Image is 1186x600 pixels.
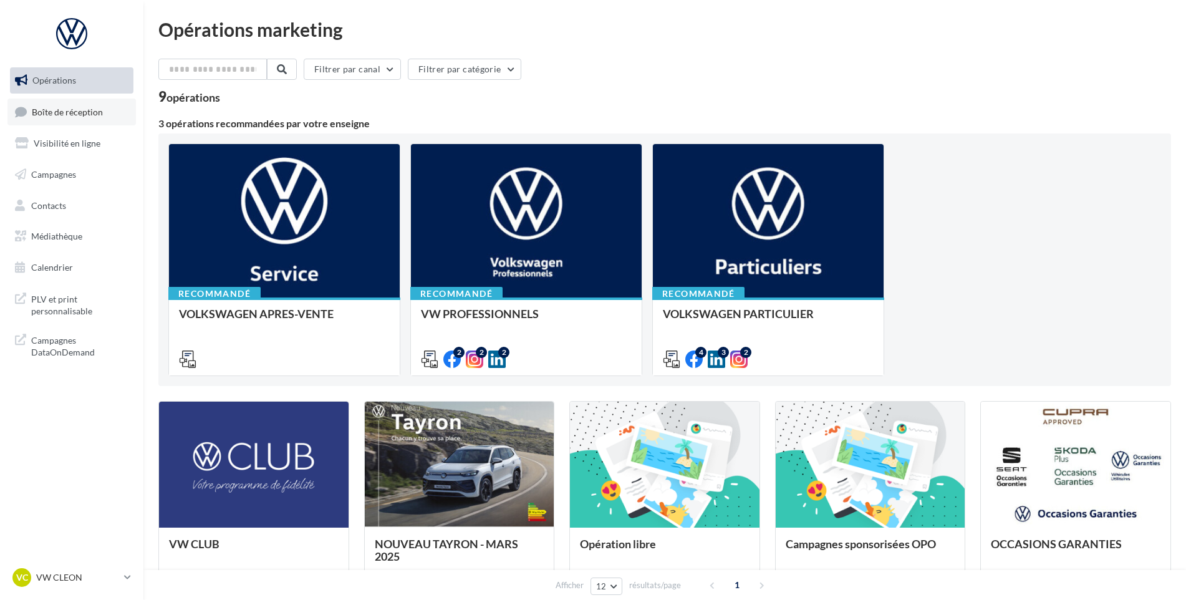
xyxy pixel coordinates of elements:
[7,254,136,281] a: Calendrier
[34,138,100,148] span: Visibilité en ligne
[7,130,136,157] a: Visibilité en ligne
[663,307,814,321] span: VOLKSWAGEN PARTICULIER
[556,579,584,591] span: Afficher
[36,571,119,584] p: VW CLEON
[31,291,128,317] span: PLV et print personnalisable
[408,59,521,80] button: Filtrer par catégorie
[166,92,220,103] div: opérations
[498,347,509,358] div: 2
[580,537,656,551] span: Opération libre
[375,537,518,563] span: NOUVEAU TAYRON - MARS 2025
[31,169,76,180] span: Campagnes
[7,193,136,219] a: Contacts
[10,566,133,589] a: VC VW CLEON
[695,347,706,358] div: 4
[591,578,622,595] button: 12
[7,223,136,249] a: Médiathèque
[31,262,73,273] span: Calendrier
[158,20,1171,39] div: Opérations marketing
[179,307,334,321] span: VOLKSWAGEN APRES-VENTE
[7,67,136,94] a: Opérations
[410,287,503,301] div: Recommandé
[158,90,220,104] div: 9
[169,537,219,551] span: VW CLUB
[453,347,465,358] div: 2
[629,579,681,591] span: résultats/page
[740,347,751,358] div: 2
[476,347,487,358] div: 2
[991,537,1122,551] span: OCCASIONS GARANTIES
[718,347,729,358] div: 3
[31,231,82,241] span: Médiathèque
[31,200,66,210] span: Contacts
[421,307,539,321] span: VW PROFESSIONNELS
[31,332,128,359] span: Campagnes DataOnDemand
[304,59,401,80] button: Filtrer par canal
[7,162,136,188] a: Campagnes
[786,537,936,551] span: Campagnes sponsorisées OPO
[158,119,1171,128] div: 3 opérations recommandées par votre enseigne
[652,287,745,301] div: Recommandé
[596,581,607,591] span: 12
[7,286,136,322] a: PLV et print personnalisable
[16,571,28,584] span: VC
[727,575,747,595] span: 1
[32,75,76,85] span: Opérations
[168,287,261,301] div: Recommandé
[7,99,136,125] a: Boîte de réception
[7,327,136,364] a: Campagnes DataOnDemand
[32,106,103,117] span: Boîte de réception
